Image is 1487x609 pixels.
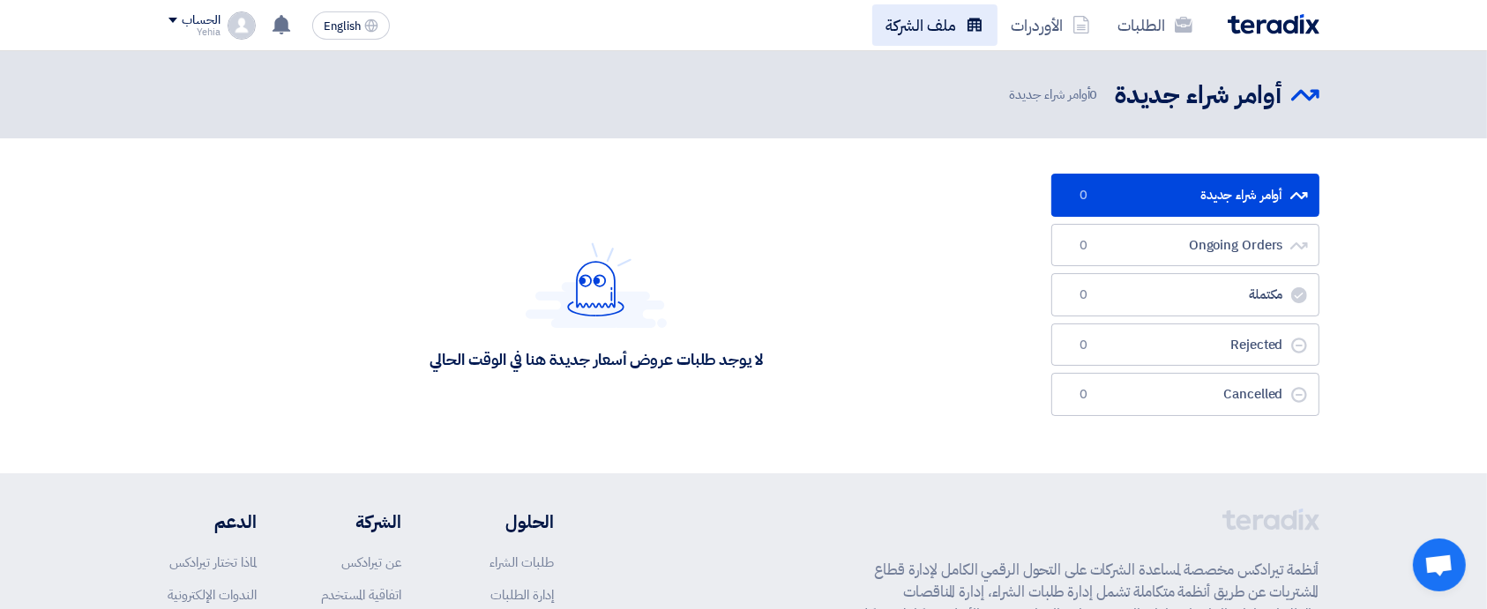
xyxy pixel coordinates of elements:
span: English [324,20,361,33]
a: الطلبات [1104,4,1207,46]
span: 0 [1073,286,1095,304]
span: 0 [1090,85,1098,104]
span: 0 [1073,386,1095,404]
a: Rejected0 [1051,323,1319,367]
div: لا يوجد طلبات عروض أسعار جديدة هنا في الوقت الحالي [430,349,762,369]
a: الأوردرات [998,4,1104,46]
li: الدعم [168,509,258,535]
a: إدارة الطلبات [490,585,554,605]
a: Cancelled0 [1051,373,1319,416]
a: طلبات الشراء [489,553,554,572]
li: الشركة [310,509,401,535]
span: أوامر شراء جديدة [1009,85,1101,105]
a: ملف الشركة [872,4,998,46]
a: عن تيرادكس [341,553,401,572]
a: اتفاقية المستخدم [321,585,401,605]
span: 0 [1073,337,1095,354]
a: مكتملة0 [1051,273,1319,316]
img: Teradix logo [1228,14,1319,34]
a: أوامر شراء جديدة0 [1051,174,1319,217]
a: الندوات الإلكترونية [168,585,258,605]
div: Yehia [168,27,220,37]
a: لماذا تختار تيرادكس [170,553,258,572]
img: Hello [526,242,667,328]
h2: أوامر شراء جديدة [1116,78,1282,113]
a: Ongoing Orders0 [1051,224,1319,267]
button: English [312,11,390,40]
li: الحلول [454,509,554,535]
div: الحساب [183,13,220,28]
a: Open chat [1413,538,1466,591]
span: 0 [1073,187,1095,204]
span: 0 [1073,237,1095,255]
img: profile_test.png [228,11,256,40]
